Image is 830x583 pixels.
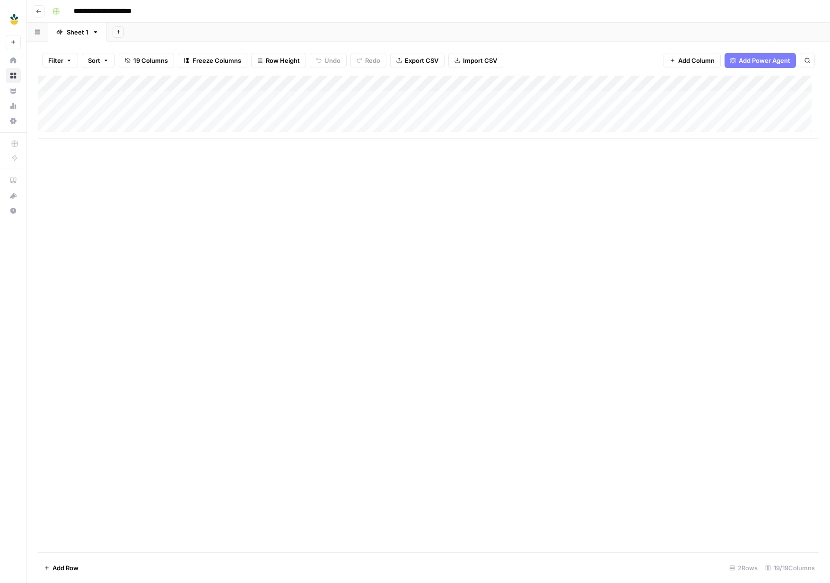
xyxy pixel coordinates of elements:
[6,98,21,113] a: Usage
[6,11,23,28] img: Grow Therapy Logo
[664,53,721,68] button: Add Column
[678,56,715,65] span: Add Column
[6,83,21,98] a: Your Data
[67,27,88,37] div: Sheet 1
[405,56,438,65] span: Export CSV
[365,56,380,65] span: Redo
[6,53,21,68] a: Home
[119,53,174,68] button: 19 Columns
[6,68,21,83] a: Browse
[350,53,386,68] button: Redo
[6,189,20,203] div: What's new?
[725,53,796,68] button: Add Power Agent
[48,23,107,42] a: Sheet 1
[725,560,761,575] div: 2 Rows
[6,203,21,218] button: Help + Support
[192,56,241,65] span: Freeze Columns
[310,53,347,68] button: Undo
[6,188,21,203] button: What's new?
[42,53,78,68] button: Filter
[761,560,819,575] div: 19/19 Columns
[88,56,100,65] span: Sort
[266,56,300,65] span: Row Height
[178,53,247,68] button: Freeze Columns
[6,113,21,129] a: Settings
[739,56,790,65] span: Add Power Agent
[463,56,497,65] span: Import CSV
[82,53,115,68] button: Sort
[448,53,503,68] button: Import CSV
[251,53,306,68] button: Row Height
[390,53,445,68] button: Export CSV
[48,56,63,65] span: Filter
[52,563,79,573] span: Add Row
[324,56,341,65] span: Undo
[6,8,21,31] button: Workspace: Grow Therapy
[6,173,21,188] a: AirOps Academy
[133,56,168,65] span: 19 Columns
[38,560,84,575] button: Add Row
